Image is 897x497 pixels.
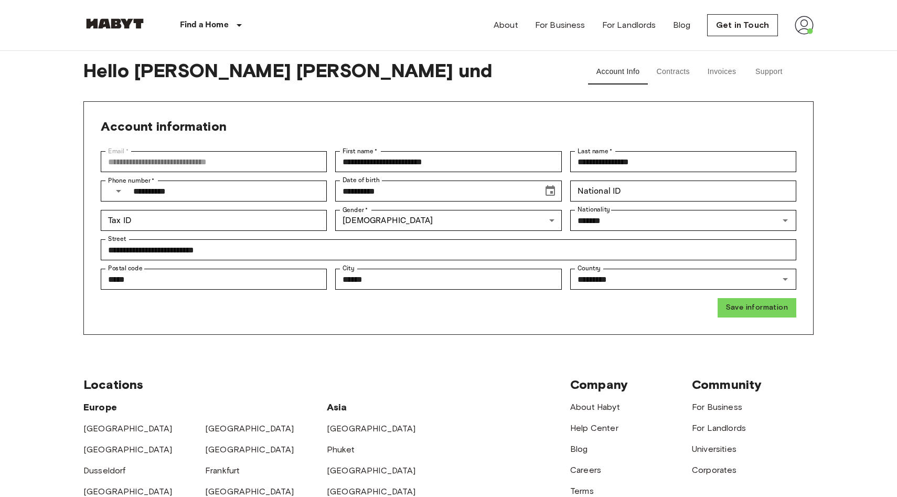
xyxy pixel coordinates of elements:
[718,298,796,318] button: Save information
[205,424,294,433] a: [GEOGRAPHIC_DATA]
[108,235,126,244] label: Street
[335,269,561,290] div: City
[205,466,240,475] a: Frankfurt
[602,19,656,31] a: For Landlords
[570,377,628,392] span: Company
[205,445,294,454] a: [GEOGRAPHIC_DATA]
[101,239,796,260] div: Street
[327,445,355,454] a: Phuket
[83,466,126,475] a: Dusseldorf
[570,423,618,433] a: Help Center
[588,59,648,84] button: Account Info
[578,264,601,273] label: Country
[83,445,173,454] a: [GEOGRAPHIC_DATA]
[335,151,561,172] div: First name
[108,181,129,202] button: Select country
[692,377,762,392] span: Community
[570,465,601,475] a: Careers
[778,272,793,287] button: Open
[101,210,327,231] div: Tax ID
[83,59,559,84] span: Hello [PERSON_NAME] [PERSON_NAME] und
[83,377,143,392] span: Locations
[101,269,327,290] div: Postal code
[180,19,229,31] p: Find a Home
[698,59,745,84] button: Invoices
[327,401,347,413] span: Asia
[327,466,416,475] a: [GEOGRAPHIC_DATA]
[343,146,378,156] label: First name
[83,487,173,496] a: [GEOGRAPHIC_DATA]
[570,402,620,412] a: About Habyt
[692,444,736,454] a: Universities
[108,176,155,185] label: Phone number
[692,465,737,475] a: Corporates
[648,59,698,84] button: Contracts
[101,119,227,134] span: Account information
[83,424,173,433] a: [GEOGRAPHIC_DATA]
[343,205,368,215] label: Gender
[343,176,379,185] label: Date of birth
[327,487,416,496] a: [GEOGRAPHIC_DATA]
[578,146,613,156] label: Last name
[101,151,327,172] div: Email
[494,19,518,31] a: About
[570,181,796,202] div: National ID
[578,205,610,214] label: Nationality
[540,181,561,202] button: Choose date, selected date is Feb 19, 1997
[692,423,746,433] a: For Landlords
[778,213,793,228] button: Open
[745,59,793,84] button: Support
[707,14,778,36] a: Get in Touch
[673,19,691,31] a: Blog
[570,444,588,454] a: Blog
[108,146,129,156] label: Email
[535,19,585,31] a: For Business
[570,151,796,172] div: Last name
[692,402,742,412] a: For Business
[83,18,146,29] img: Habyt
[795,16,814,35] img: avatar
[205,487,294,496] a: [GEOGRAPHIC_DATA]
[343,264,355,273] label: City
[570,486,594,496] a: Terms
[327,424,416,433] a: [GEOGRAPHIC_DATA]
[335,210,561,231] div: [DEMOGRAPHIC_DATA]
[108,264,143,273] label: Postal code
[83,401,117,413] span: Europe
